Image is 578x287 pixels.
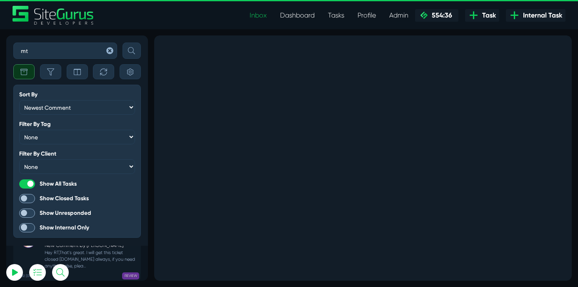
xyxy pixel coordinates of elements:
[351,7,383,24] a: Profile
[465,9,499,22] a: Task
[19,223,135,232] label: Show Internal Only
[19,194,135,203] label: Show Closed Tasks
[13,6,94,25] a: SiteGurus
[428,11,452,19] span: 554:36
[506,9,565,22] a: Internal Task
[45,242,137,249] p: New Comment by [PERSON_NAME]
[19,151,56,157] label: Filter By Client
[321,7,351,24] a: Tasks
[19,209,135,218] label: Show Unresponded
[273,7,321,24] a: Dashboard
[17,273,38,279] b: 15:02 [DATE]
[122,272,140,279] span: REVIEW
[415,9,458,22] a: 554:36
[13,220,141,281] a: 15:02 [DATE] TMT Members bannerNew Comment by [PERSON_NAME] Hey RT,That's great. I will get this ...
[19,121,51,127] label: Filter By Tag
[19,92,38,98] label: Sort By
[243,7,273,24] a: Inbox
[13,6,94,25] img: Sitegurus Logo
[13,43,117,59] input: Search Inbox...
[383,7,415,24] a: Admin
[43,249,137,270] small: Hey RT,That's great. I will get this ticket closed [DOMAIN_NAME] always, if you need anything els...
[479,10,496,20] span: Task
[520,10,562,20] span: Internal Task
[19,179,135,189] label: Show All Tasks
